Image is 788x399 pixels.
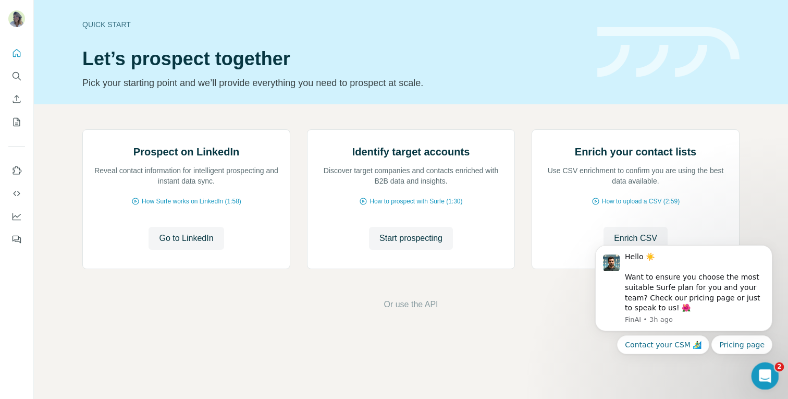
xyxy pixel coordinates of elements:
[8,113,25,131] button: My lists
[379,232,442,245] span: Start prospecting
[384,298,438,311] button: Or use the API
[82,76,585,90] p: Pick your starting point and we’ll provide everything you need to prospect at scale.
[142,197,241,206] span: How Surfe works on LinkedIn (1:58)
[543,165,729,186] p: Use CSV enrichment to confirm you are using the best data available.
[82,19,585,30] div: Quick start
[8,90,25,108] button: Enrich CSV
[369,227,453,250] button: Start prospecting
[318,165,504,186] p: Discover target companies and contacts enriched with B2B data and insights.
[133,144,239,159] h2: Prospect on LinkedIn
[352,144,470,159] h2: Identify target accounts
[580,211,788,371] iframe: Intercom notifications message
[597,27,740,78] img: banner
[159,232,213,245] span: Go to LinkedIn
[370,197,462,206] span: How to prospect with Surfe (1:30)
[8,230,25,249] button: Feedback
[8,67,25,86] button: Search
[8,184,25,203] button: Use Surfe API
[93,165,279,186] p: Reveal contact information for intelligent prospecting and instant data sync.
[575,144,696,159] h2: Enrich your contact lists
[8,207,25,226] button: Dashboard
[82,49,585,69] h1: Let’s prospect together
[752,362,779,390] iframe: Intercom live chat
[8,44,25,63] button: Quick start
[602,197,680,206] span: How to upload a CSV (2:59)
[149,227,224,250] button: Go to LinkedIn
[8,161,25,180] button: Use Surfe on LinkedIn
[8,10,25,27] img: Avatar
[775,362,784,372] span: 2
